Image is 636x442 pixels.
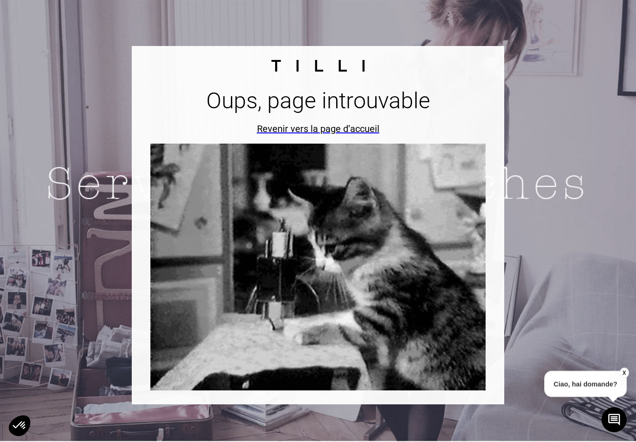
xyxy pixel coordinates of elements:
[544,371,627,397] p: Ciao, hai domande?
[160,124,476,135] div: Revenir vers la page d’accueil
[620,368,629,378] button: X
[150,124,486,135] a: Revenir vers la page d’accueil
[150,88,486,114] h1: Oups, page introuvable
[150,144,486,391] img: cat sewing
[271,60,365,72] img: svg+xml;base64,PHN2ZyBpZD0iQ2FscXVlXzEiIGRhdGEtbmFtZT0iQ2FscXVlIDEiIHhtbG5zPSJodHRwOi8vd3d3LnczLm...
